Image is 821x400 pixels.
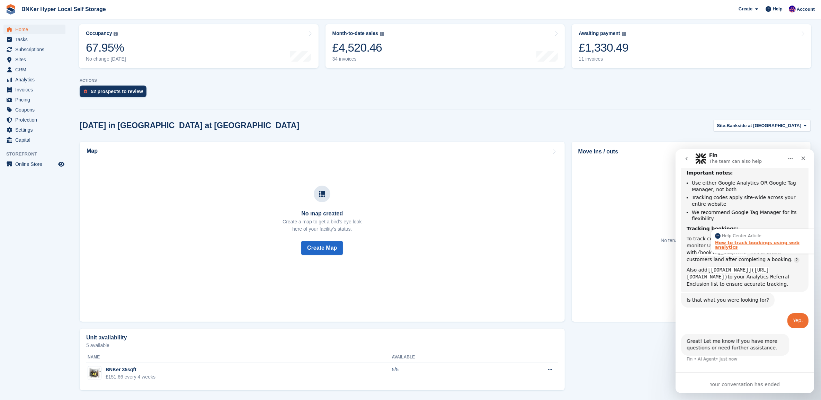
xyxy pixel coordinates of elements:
[15,75,57,85] span: Analytics
[80,86,150,101] a: 52 prospects to review
[84,89,87,94] img: prospect-51fa495bee0391a8d652442698ab0144808aea92771e9ea1ae160a38d050c398.svg
[3,45,65,54] a: menu
[579,56,628,62] div: 11 invoices
[15,35,57,44] span: Tasks
[16,45,127,58] li: Tracking codes apply site-wide across your entire website
[789,6,796,12] img: David Fricker
[112,164,133,179] div: Yep.
[572,24,811,68] a: Awaiting payment £1,330.49 11 invoices
[3,105,65,115] a: menu
[332,56,384,62] div: 34 invoices
[392,352,494,363] th: Available
[11,86,127,114] div: To track conversions, set up your analytics to monitor URLs beginning with - this is where custom...
[332,41,384,55] div: £4,520.46
[717,122,727,129] span: Site:
[6,143,99,159] div: Is that what you were looking for?
[106,373,155,381] div: £151.66 every 4 weeks
[6,164,133,185] div: David says…
[676,149,814,393] iframe: Intercom live chat
[773,6,783,12] span: Help
[57,160,65,168] a: Preview store
[11,148,93,154] div: Is that what you were looking for?
[15,115,57,125] span: Protection
[283,218,362,233] p: Create a map to get a bird's eye look here of your facility's status.
[79,24,319,68] a: Occupancy 67.95% No change [DATE]
[19,3,109,15] a: BNKer Hyper Local Self Storage
[579,41,628,55] div: £1,330.49
[3,65,65,74] a: menu
[727,122,802,129] span: Bankside at [GEOGRAPHIC_DATA]
[6,185,114,206] div: Great! Let me know if you have more questions or need further assistance.Fin • AI Agent• Just now
[86,56,126,62] div: No change [DATE]
[16,30,127,43] li: Use either Google Analytics OR Google Tag Manager, not both
[11,117,127,139] div: Also add to your Analytics Referral Exclusion list to ensure accurate tracking.
[15,85,57,95] span: Invoices
[15,159,57,169] span: Online Store
[91,89,143,94] div: 52 prospects to review
[713,120,811,131] button: Site: Bankside at [GEOGRAPHIC_DATA]
[3,95,65,105] a: menu
[15,55,57,64] span: Sites
[3,125,65,135] a: menu
[3,35,65,44] a: menu
[6,143,133,164] div: Fin says…
[118,108,124,114] a: Source reference 5157421:
[11,118,93,131] code: [[DOMAIN_NAME]]([URL][DOMAIN_NAME])
[39,91,141,100] div: How to track bookings using web analytics
[106,366,155,373] div: BNKer 35sqft
[15,125,57,135] span: Settings
[11,21,57,26] b: Important notes:
[579,30,620,36] div: Awaiting payment
[380,32,384,36] img: icon-info-grey-7440780725fd019a000dd9b08b2336e03edf1995a4989e88bcd33f0948082b44.svg
[6,4,16,15] img: stora-icon-8386f47178a22dfd0bd8f6a31ec36ba5ce8667c1dd55bd0f319d3a0aa187defe.svg
[86,335,127,341] h2: Unit availability
[15,25,57,34] span: Home
[80,78,811,83] p: ACTIONS
[80,121,299,130] h2: [DATE] in [GEOGRAPHIC_DATA] at [GEOGRAPHIC_DATA]
[86,343,558,348] p: 5 available
[6,151,69,158] span: Storefront
[15,65,57,74] span: CRM
[80,142,565,322] a: Map No map created Create a map to get a bird's eye lookhere of your facility's status. Create Map
[392,363,494,384] td: 5/5
[117,168,127,175] div: Yep.
[16,60,127,73] li: We recommend Google Tag Manager for its flexibility
[15,95,57,105] span: Pricing
[41,85,44,88] img: App Logo
[3,159,65,169] a: menu
[15,45,57,54] span: Subscriptions
[15,135,57,145] span: Capital
[15,105,57,115] span: Coupons
[11,77,63,82] b: Tracking bookings:
[11,208,62,212] div: Fin • AI Agent • Just now
[325,24,565,68] a: Month-to-date sales £4,520.46 34 invoices
[114,32,118,36] img: icon-info-grey-7440780725fd019a000dd9b08b2336e03edf1995a4989e88bcd33f0948082b44.svg
[739,6,752,12] span: Create
[88,366,101,380] img: 35%20sqft%20Storage%20Unit%20(1).png
[6,185,133,222] div: Fin says…
[283,211,362,217] h3: No map created
[3,85,65,95] a: menu
[622,32,626,36] img: icon-info-grey-7440780725fd019a000dd9b08b2336e03edf1995a4989e88bcd33f0948082b44.svg
[3,25,65,34] a: menu
[3,55,65,64] a: menu
[661,237,721,244] div: No tenants moving in or out.
[332,30,378,36] div: Month-to-date sales
[86,30,112,36] div: Occupancy
[21,100,72,107] code: /booking_complete
[797,6,815,13] span: Account
[301,241,343,255] button: Create Map
[578,148,804,156] h2: Move ins / outs
[3,75,65,85] a: menu
[319,191,325,197] img: map-icn-33ee37083ee616e46c38cad1a60f524a97daa1e2b2c8c0bc3eb3415660979fc1.svg
[86,352,392,363] th: Name
[11,189,108,202] div: Great! Let me know if you have more questions or need further assistance.
[86,41,126,55] div: 67.95%
[3,115,65,125] a: menu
